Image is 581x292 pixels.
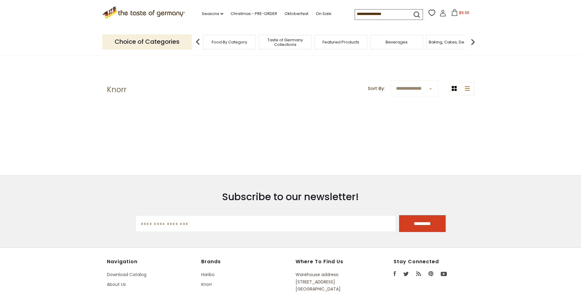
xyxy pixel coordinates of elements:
[201,281,212,287] a: Knorr
[202,10,223,17] a: Seasons
[135,191,446,203] h3: Subscribe to our newsletter!
[212,40,247,44] a: Food By Category
[386,40,408,44] a: Beverages
[201,271,215,278] a: Haribo
[429,40,476,44] a: Baking, Cakes, Desserts
[107,259,195,265] h4: Navigation
[316,10,331,17] a: On Sale
[323,40,359,44] a: Featured Products
[447,9,473,18] button: $9.95
[107,271,146,278] a: Download Catalog
[459,10,470,15] span: $9.95
[261,38,310,47] a: Taste of Germany Collections
[192,36,204,48] img: previous arrow
[107,281,126,287] a: About Us
[231,10,277,17] a: Christmas - PRE-ORDER
[107,85,126,94] h1: Knorr
[467,36,479,48] img: next arrow
[102,34,192,49] p: Choice of Categories
[296,259,365,265] h4: Where to find us
[394,259,474,265] h4: Stay Connected
[201,259,289,265] h4: Brands
[285,10,308,17] a: Oktoberfest
[368,85,385,92] label: Sort By:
